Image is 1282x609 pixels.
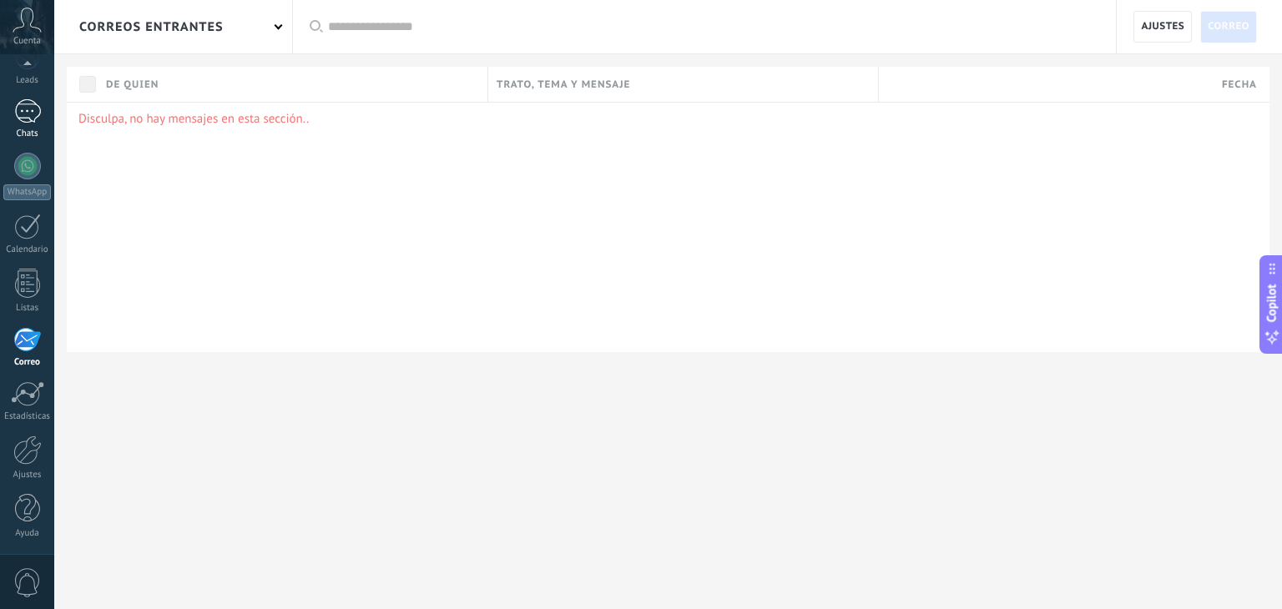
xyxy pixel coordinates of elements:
span: Copilot [1264,284,1280,323]
div: Correo [3,357,52,368]
div: Ayuda [3,528,52,539]
span: Fecha [1222,77,1257,93]
a: Correo [1200,11,1257,43]
div: WhatsApp [3,184,51,200]
div: Leads [3,75,52,86]
span: Correo [1208,12,1249,42]
div: Estadísticas [3,411,52,422]
p: Disculpa, no hay mensajes en esta sección.. [78,111,1258,127]
div: Chats [3,128,52,139]
span: De quien [106,77,159,93]
span: Cuenta [13,36,41,47]
div: Listas [3,303,52,314]
a: Ajustes [1133,11,1192,43]
span: Trato, tema y mensaje [497,77,630,93]
span: Ajustes [1141,12,1184,42]
div: Calendario [3,244,52,255]
div: Ajustes [3,470,52,481]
